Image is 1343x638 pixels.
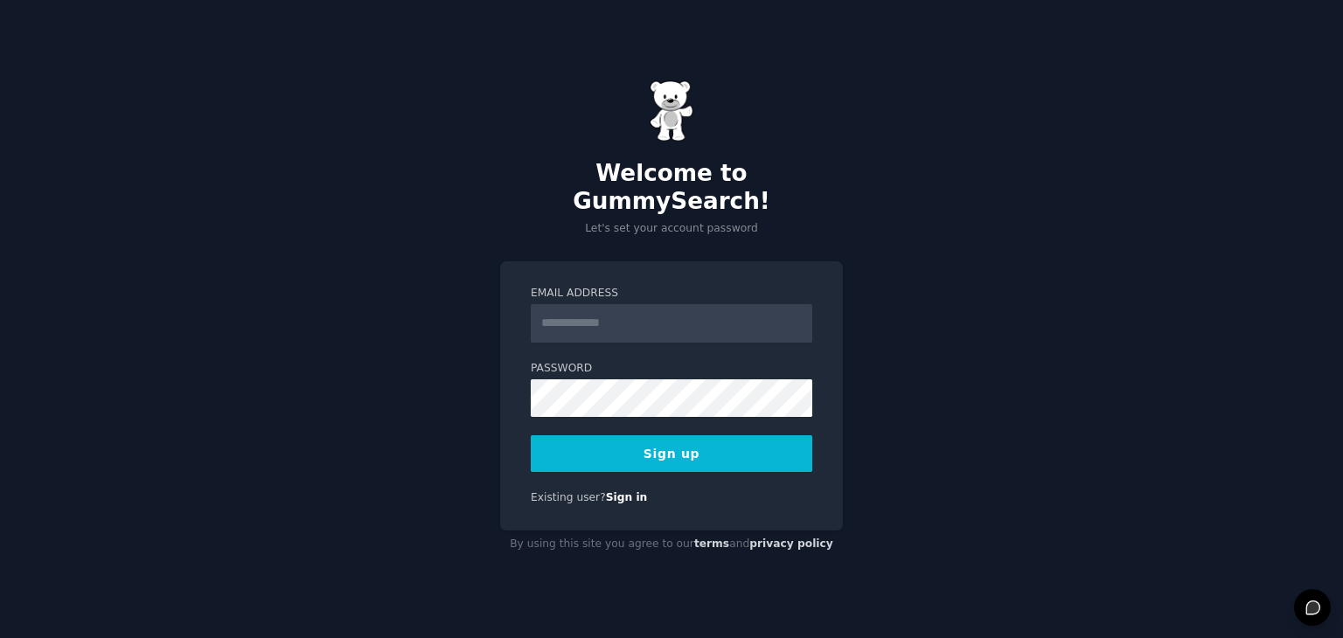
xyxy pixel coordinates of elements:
[531,361,812,377] label: Password
[500,221,843,237] p: Let's set your account password
[531,286,812,302] label: Email Address
[531,491,606,503] span: Existing user?
[531,435,812,472] button: Sign up
[749,537,833,550] a: privacy policy
[650,80,693,142] img: Gummy Bear
[500,531,843,558] div: By using this site you agree to our and
[500,160,843,215] h2: Welcome to GummySearch!
[694,537,729,550] a: terms
[606,491,648,503] a: Sign in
